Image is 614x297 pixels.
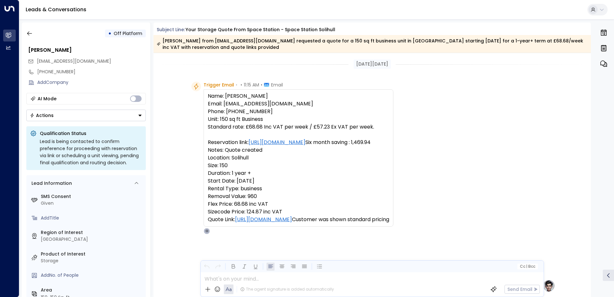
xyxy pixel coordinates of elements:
div: Your storage quote from Space Station - Space Station Solihull [186,26,335,33]
span: Off Platform [114,30,142,37]
div: Lead Information [29,180,72,187]
div: O [204,228,210,234]
div: [DATE][DATE] [354,59,391,69]
a: [URL][DOMAIN_NAME] [249,139,305,146]
div: [PERSON_NAME] [28,46,146,54]
div: The agent signature is added automatically [240,286,334,292]
img: profile-logo.png [542,279,555,292]
div: • [108,28,111,39]
div: Button group with a nested menu [26,110,146,121]
span: Email [271,82,283,88]
span: Cc Bcc [520,264,535,269]
a: Leads & Conversations [26,6,86,13]
span: Subject Line: [157,26,185,33]
label: Product of Interest [41,251,143,257]
pre: Name: [PERSON_NAME] Email: [EMAIL_ADDRESS][DOMAIN_NAME] Phone: [PHONE_NUMBER] Unit: 150 sq ft Bus... [208,92,389,223]
span: Trigger Email [204,82,234,88]
span: | [526,264,527,269]
span: • [236,82,237,88]
div: AddCompany [37,79,146,86]
div: AddTitle [41,215,143,221]
label: SMS Consent [41,193,143,200]
p: Qualification Status [40,130,142,137]
a: [URL][DOMAIN_NAME] [235,216,292,223]
div: [GEOGRAPHIC_DATA] [41,236,143,243]
div: [PERSON_NAME] from [EMAIL_ADDRESS][DOMAIN_NAME] requested a quote for a 150 sq ft business unit i... [157,38,587,50]
button: Cc|Bcc [517,264,538,270]
div: Actions [30,113,54,118]
span: • [241,82,242,88]
button: Redo [214,263,222,271]
button: Actions [26,110,146,121]
div: [PHONE_NUMBER] [37,68,146,75]
div: Given [41,200,143,207]
button: Undo [203,263,211,271]
div: Storage [41,257,143,264]
span: [EMAIL_ADDRESS][DOMAIN_NAME] [37,58,111,64]
label: Region of Interest [41,229,143,236]
label: Area [41,287,143,293]
span: • [261,82,262,88]
div: AI Mode [38,95,57,102]
div: AddNo. of People [41,272,143,279]
span: fundraising@fastaid.org.uk [37,58,111,65]
div: Lead is being contacted to confirm preference for proceeding with reservation via link or schedul... [40,138,142,166]
span: 11:15 AM [244,82,259,88]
